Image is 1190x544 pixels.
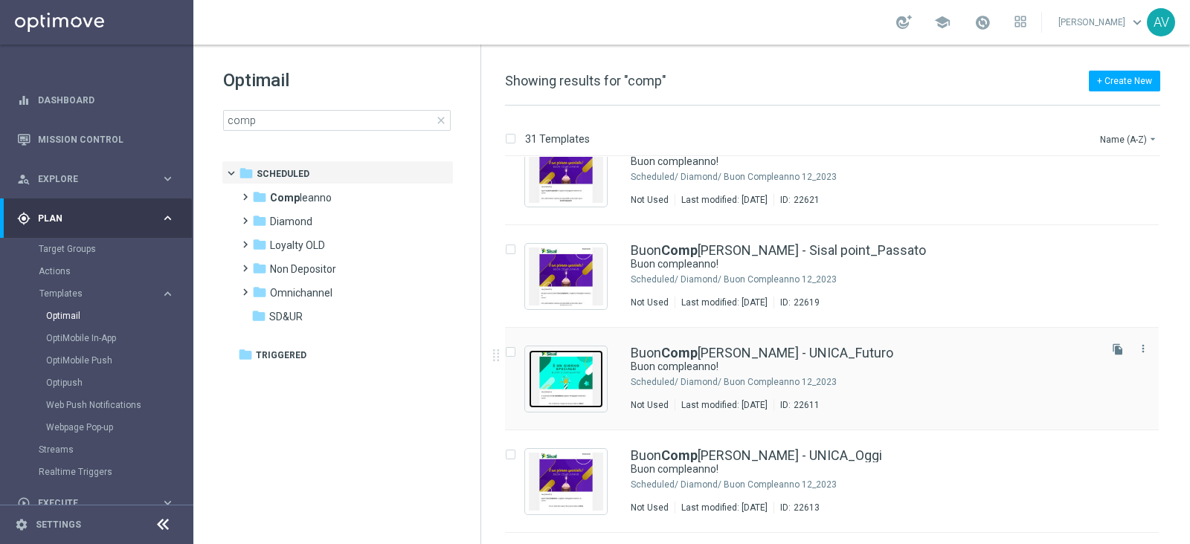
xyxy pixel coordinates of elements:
[223,110,451,131] input: Search Template
[16,497,176,509] div: play_circle_outline Execute keyboard_arrow_right
[46,377,155,389] a: Optipush
[934,14,951,30] span: school
[435,114,447,126] span: close
[46,305,192,327] div: Optimail
[39,289,161,298] div: Templates
[631,171,678,183] div: Scheduled/
[16,134,176,146] button: Mission Control
[39,238,192,260] div: Target Groups
[270,262,336,276] span: Non Depositor
[46,421,155,433] a: Webpage Pop-up
[1147,133,1159,145] i: arrow_drop_down
[631,297,669,308] div: Not Used
[773,399,820,411] div: ID:
[631,376,678,388] div: Scheduled/
[631,360,1096,374] div: Buon compleanno!
[631,502,669,514] div: Not Used
[631,479,678,490] div: Scheduled/
[681,273,1096,285] div: Scheduled/Diamond/Buon Compleanno 12_2023
[631,462,1096,476] div: Buon compleanno!
[17,172,161,186] div: Explore
[631,449,882,462] a: BuonComp[PERSON_NAME] - UNICA_Oggi
[251,308,266,323] i: folder
[1057,11,1147,33] a: [PERSON_NAME]keyboard_arrow_down
[46,327,192,349] div: OptiMobile In-App
[17,496,30,510] i: play_circle_outline
[269,310,303,323] span: SD&UR
[252,285,267,299] i: folder
[631,257,1062,271] a: Buon compleanno!
[239,166,254,181] i: folder
[38,120,175,159] a: Mission Control
[36,520,81,529] a: Settings
[39,260,192,282] div: Actions
[39,282,192,438] div: Templates
[223,68,451,92] h1: Optimail
[529,350,603,408] img: 22611.jpeg
[38,175,161,184] span: Explore
[39,265,155,277] a: Actions
[46,372,192,394] div: Optipush
[631,360,1062,374] a: Buon compleanno!
[39,243,155,255] a: Target Groups
[794,502,820,514] div: 22613
[38,499,161,508] span: Execute
[46,416,192,438] div: Webpage Pop-up
[1112,343,1124,355] i: file_copy
[631,462,1062,476] a: Buon compleanno!
[16,213,176,224] button: gps_fixed Plan keyboard_arrow_right
[661,345,698,360] b: Comp
[17,212,30,225] i: gps_fixed
[529,145,603,203] img: 22621.jpeg
[529,453,603,511] img: 22613.jpeg
[1099,130,1160,148] button: Name (A-Z)arrow_drop_down
[631,257,1096,271] div: Buon compleanno!
[15,518,28,531] i: settings
[681,171,1096,183] div: Scheduled/Diamond/Buon Compleanno 12_2023
[161,496,175,510] i: keyboard_arrow_right
[675,297,773,308] div: Last modified: [DATE]
[794,297,820,308] div: 22619
[1147,8,1175,36] div: AV
[794,194,820,206] div: 22621
[38,80,175,120] a: Dashboard
[1129,14,1145,30] span: keyboard_arrow_down
[39,444,155,456] a: Streams
[46,399,155,411] a: Web Push Notifications
[773,194,820,206] div: ID:
[773,502,820,514] div: ID:
[525,132,590,146] p: 31 Templates
[631,155,1096,169] div: Buon compleanno!
[39,288,176,299] button: Templates keyboard_arrow_right
[252,190,267,204] i: folder
[161,211,175,225] i: keyboard_arrow_right
[46,310,155,322] a: Optimail
[16,94,176,106] div: equalizer Dashboard
[631,194,669,206] div: Not Used
[46,394,192,416] div: Web Push Notifications
[661,447,698,463] b: Comp
[17,80,175,120] div: Dashboard
[16,173,176,185] button: person_search Explore keyboard_arrow_right
[161,287,175,301] i: keyboard_arrow_right
[252,237,267,252] i: folder
[17,94,30,107] i: equalizer
[675,399,773,411] div: Last modified: [DATE]
[17,496,161,510] div: Execute
[794,399,820,411] div: 22611
[252,261,267,276] i: folder
[490,123,1187,225] div: Press SPACE to select this row.
[161,172,175,186] i: keyboard_arrow_right
[256,349,306,362] span: Triggered
[257,167,309,181] span: Scheduled
[1108,340,1128,359] button: file_copy
[39,466,155,478] a: Realtime Triggers
[38,214,161,223] span: Plan
[490,225,1187,328] div: Press SPACE to select this row.
[270,286,332,299] span: Omnichannel
[252,213,267,228] i: folder
[39,438,192,461] div: Streams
